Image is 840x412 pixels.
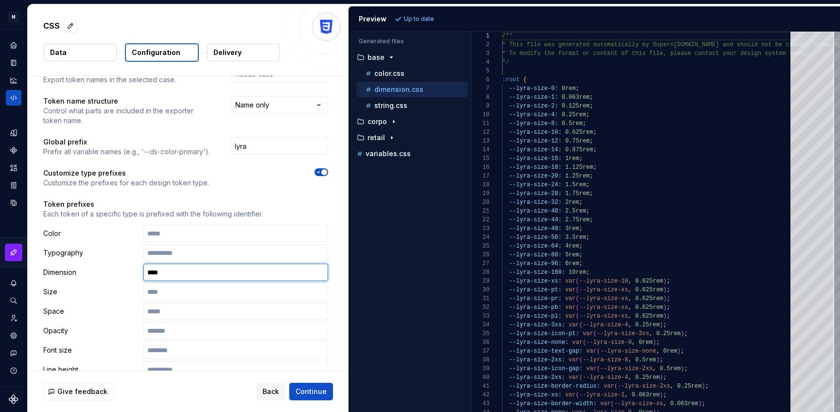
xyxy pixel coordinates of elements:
button: Configuration [125,43,199,62]
p: Font size [43,345,140,355]
button: color.css [357,68,468,79]
span: ; [666,313,670,320]
span: , [628,295,631,302]
span: ) [663,304,666,311]
span: --lyra-size-none [600,348,656,355]
span: 2.5rem [565,208,586,215]
span: ) [677,348,681,355]
span: --lyra-size-18: [509,164,561,171]
span: ; [579,199,582,206]
div: 8 [472,93,490,102]
span: 0.5rem [635,357,656,363]
span: 1.25rem [565,173,589,179]
p: Export token names in the selected case. [43,75,176,85]
p: Each token of a specific type is prefixed with the following identifier. [43,209,328,219]
div: 34 [472,321,490,329]
div: Storybook stories [6,178,21,193]
span: ; [579,251,582,258]
a: Settings [6,328,21,343]
div: 37 [472,347,490,356]
button: Contact support [6,345,21,361]
div: 18 [472,180,490,189]
span: ( [576,295,579,302]
div: 14 [472,145,490,154]
div: 15 [472,154,490,163]
p: Data [50,48,67,57]
div: 21 [472,207,490,215]
button: Delivery [207,44,280,61]
div: 11 [472,119,490,128]
button: Give feedback [43,383,114,400]
span: --lyra-size-20: [509,173,561,179]
span: ; [586,208,589,215]
span: --lyra-size-3xs: [509,322,565,328]
span: --lyra-size-12: [509,138,561,144]
span: 10rem [568,269,586,276]
span: --lyra-size-96: [509,260,561,267]
span: var [565,313,576,320]
p: variables.css [366,150,411,158]
span: ; [576,85,579,92]
div: 16 [472,163,490,172]
div: Data sources [6,195,21,211]
p: Global prefix [43,137,210,147]
div: Invite team [6,310,21,326]
div: 26 [472,251,490,259]
span: --lyra-size-32: [509,199,561,206]
div: 36 [472,338,490,347]
span: 2rem [565,199,579,206]
span: 0.5rem [561,120,582,127]
p: Prefix all variable names (e.g., '--ds-color-primary'). [43,147,210,157]
div: M [8,11,19,23]
button: corpo [353,116,468,127]
div: 23 [472,224,490,233]
span: ; [579,243,582,250]
span: ) [663,287,666,293]
span: var [565,304,576,311]
button: Data [44,44,117,61]
span: 2.75rem [565,216,589,223]
span: ; [593,146,596,153]
span: ) [663,313,666,320]
span: ; [663,374,666,381]
span: ) [660,322,663,328]
span: , [649,330,652,337]
span: * This file was generated automatically by Supern [502,41,674,48]
a: Analytics [6,72,21,88]
span: ( [576,304,579,311]
div: 35 [472,329,490,338]
div: 10 [472,110,490,119]
span: --lyra-size-pb: [509,304,561,311]
span: ; [590,94,593,101]
span: 1.75rem [565,190,589,197]
div: 6 [472,75,490,84]
p: Dimension [43,268,140,277]
span: , [628,287,631,293]
span: var [586,348,596,355]
span: ; [656,339,659,346]
span: ; [586,234,589,241]
span: Back [262,387,279,396]
span: 1rem [565,155,579,162]
span: , [628,313,631,320]
button: Search ⌘K [6,293,21,308]
span: --lyra-size-48: [509,225,561,232]
span: var [565,295,576,302]
p: color.css [374,70,404,77]
span: var [565,392,576,398]
span: --lyra-size-2xs [617,383,670,390]
span: ; [684,330,687,337]
div: 19 [472,189,490,198]
span: ( [576,278,579,285]
span: 0rem [663,348,677,355]
span: ( [576,313,579,320]
button: M [2,6,25,27]
span: , [670,383,673,390]
span: ; [666,287,670,293]
span: ; [666,295,670,302]
span: --lyra-size-24: [509,181,561,188]
div: 13 [472,137,490,145]
span: ; [586,181,589,188]
p: CSS [43,20,60,32]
